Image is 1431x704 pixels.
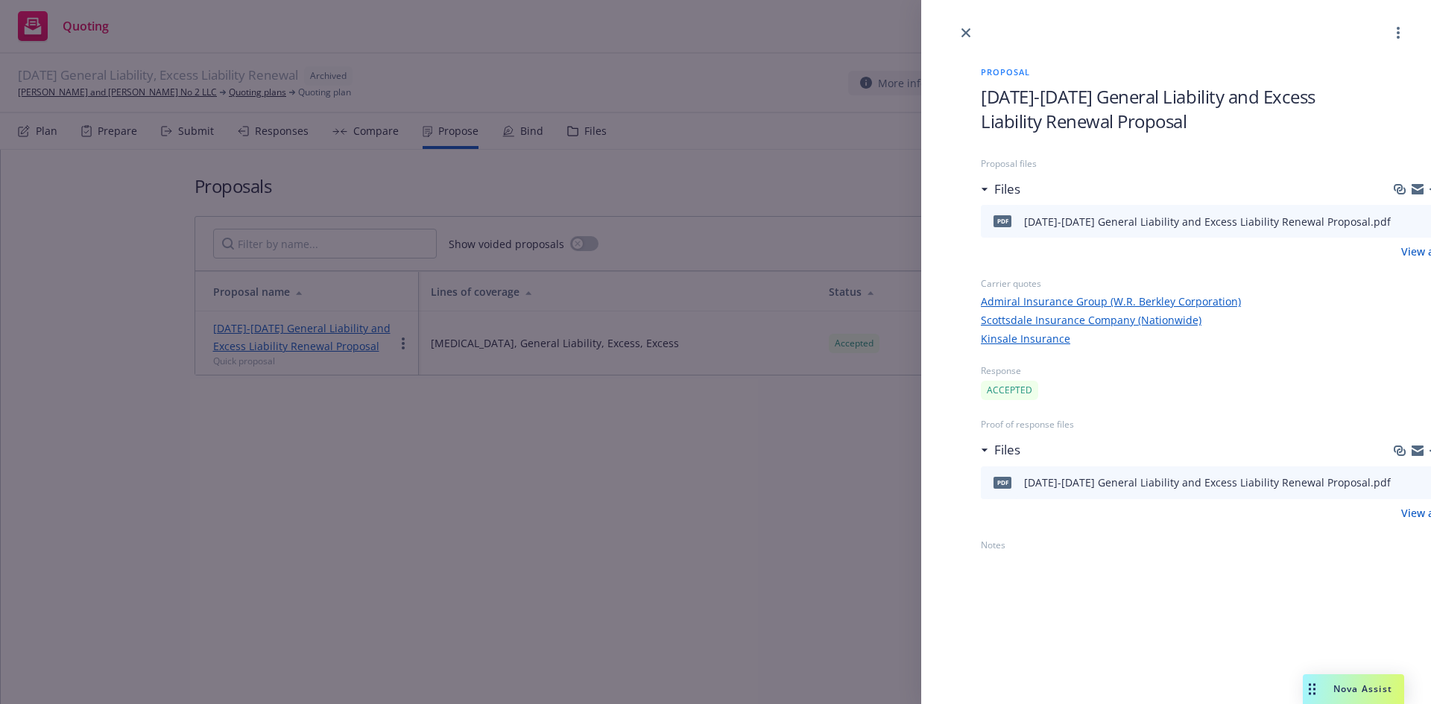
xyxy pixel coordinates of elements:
[994,440,1020,460] h3: Files
[994,215,1011,226] span: pdf
[1024,475,1391,490] div: [DATE]-[DATE] General Liability and Excess Liability Renewal Proposal.pdf
[957,24,975,42] a: close
[981,84,1371,133] h1: [DATE]-[DATE] General Liability and Excess Liability Renewal Proposal
[981,440,1020,460] div: Files
[1303,674,1404,704] button: Nova Assist
[1333,682,1392,695] span: Nova Assist
[1397,474,1409,492] button: download file
[1303,674,1321,704] div: Drag to move
[987,384,1032,397] span: ACCEPTED
[1024,214,1391,229] div: [DATE]-[DATE] General Liability and Excess Liability Renewal Proposal.pdf
[981,180,1020,199] div: Files
[981,66,1371,78] span: Proposal
[994,180,1020,199] h3: Files
[994,477,1011,488] span: pdf
[1397,212,1409,230] button: download file
[1389,24,1407,42] a: more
